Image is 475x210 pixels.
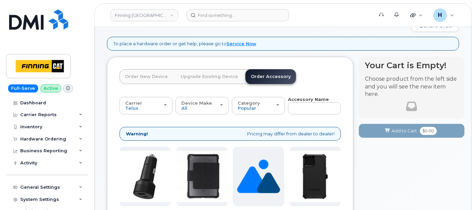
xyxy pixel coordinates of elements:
[237,147,280,206] img: no_image_found-2caef05468ed5679b831cfe6fc140e25e0c280774317ffc20a367ab7fd17291e.png
[290,151,341,202] img: 13-15_Defender_Case.jpg
[405,8,427,22] div: Quicklinks
[176,151,228,202] img: 9th_Gen_Folio_Case.jpg
[288,97,329,102] strong: Accessory Name
[181,105,187,111] span: All
[125,100,142,106] span: Carrier
[392,128,417,134] span: Add to Cart
[232,97,285,114] button: Category Popular
[181,100,212,106] span: Device Make
[175,69,243,84] a: Upgrade Existing Device
[359,124,465,138] button: Add to Cart $0.00
[187,9,289,21] input: Find something...
[245,69,296,84] a: Order Accessory
[429,8,459,22] div: hakaur@dminc.com
[120,127,341,141] div: Pricing may differ from dealer to dealer!
[110,9,178,21] a: Finning Canada
[120,97,173,114] button: Carrier Telus
[365,75,458,99] p: Choose product from the left side and you will see the new item here.
[176,97,229,114] button: Device Make All
[420,127,437,135] span: $0.00
[365,61,458,70] h4: Your Cart is Empty!
[238,105,256,111] span: Popular
[227,41,256,46] a: Service Now
[438,11,442,19] span: H
[126,131,148,137] strong: Warning!
[113,41,256,47] p: To place a hardware order or get help, please go to
[125,105,138,111] span: Telus
[120,69,173,84] a: Order New Device
[120,151,171,202] img: Car_Charger.jpg
[238,100,260,106] span: Category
